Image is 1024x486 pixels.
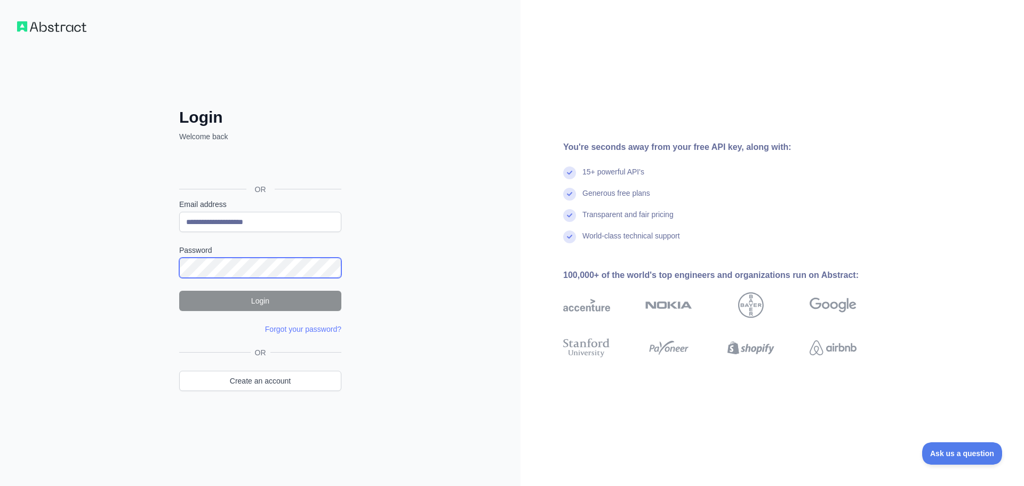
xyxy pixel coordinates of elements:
[738,292,764,318] img: bayer
[179,245,341,256] label: Password
[563,292,610,318] img: accenture
[251,347,270,358] span: OR
[645,336,692,360] img: payoneer
[179,291,341,311] button: Login
[179,108,341,127] h2: Login
[922,442,1003,465] iframe: Toggle Customer Support
[582,230,680,252] div: World-class technical support
[563,269,891,282] div: 100,000+ of the world's top engineers and organizations run on Abstract:
[174,154,345,177] iframe: Sign in with Google Button
[563,188,576,201] img: check mark
[179,199,341,210] label: Email address
[17,21,86,32] img: Workflow
[179,131,341,142] p: Welcome back
[563,141,891,154] div: You're seconds away from your free API key, along with:
[582,188,650,209] div: Generous free plans
[179,371,341,391] a: Create an account
[563,336,610,360] img: stanford university
[645,292,692,318] img: nokia
[246,184,275,195] span: OR
[582,209,674,230] div: Transparent and fair pricing
[810,336,857,360] img: airbnb
[810,292,857,318] img: google
[563,230,576,243] img: check mark
[563,166,576,179] img: check mark
[727,336,774,360] img: shopify
[582,166,644,188] div: 15+ powerful API's
[563,209,576,222] img: check mark
[265,325,341,333] a: Forgot your password?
